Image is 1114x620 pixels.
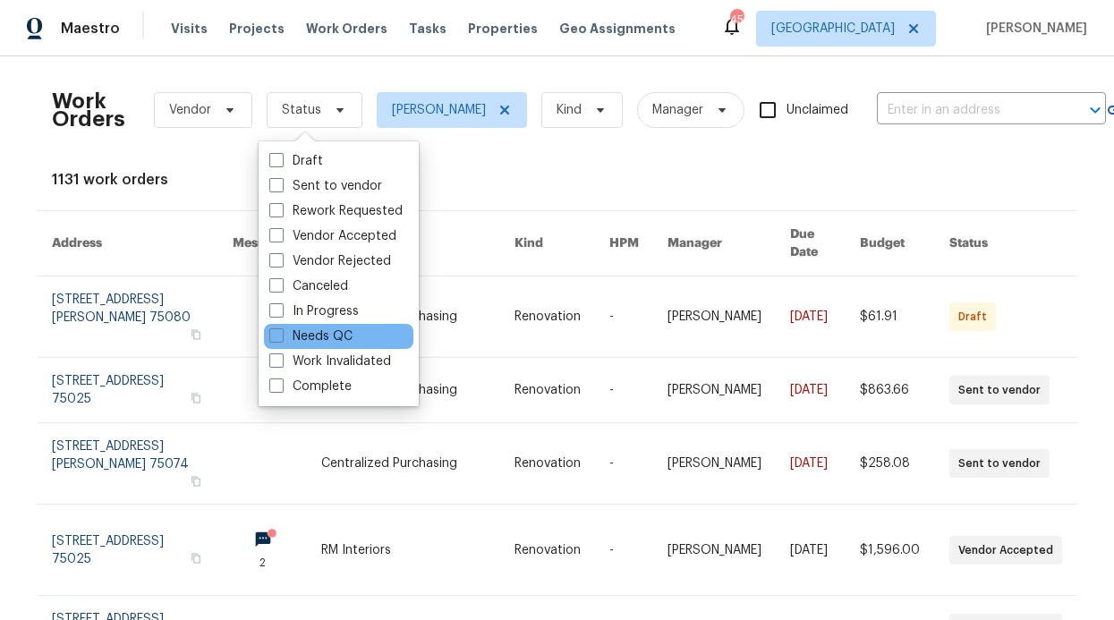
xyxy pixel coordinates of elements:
[188,390,204,406] button: Copy Address
[269,202,403,220] label: Rework Requested
[730,11,743,29] div: 45
[306,20,387,38] span: Work Orders
[500,276,595,358] td: Renovation
[468,20,538,38] span: Properties
[61,20,120,38] span: Maestro
[269,152,323,170] label: Draft
[392,101,486,119] span: [PERSON_NAME]
[171,20,208,38] span: Visits
[269,327,353,345] label: Needs QC
[218,211,307,276] th: Messages
[653,505,776,596] td: [PERSON_NAME]
[188,550,204,566] button: Copy Address
[188,473,204,489] button: Copy Address
[653,276,776,358] td: [PERSON_NAME]
[877,97,1056,124] input: Enter in an address
[269,177,382,195] label: Sent to vendor
[282,101,321,119] span: Status
[771,20,895,38] span: [GEOGRAPHIC_DATA]
[52,92,125,128] h2: Work Orders
[595,505,653,596] td: -
[229,20,285,38] span: Projects
[979,20,1087,38] span: [PERSON_NAME]
[307,505,500,596] td: RM Interiors
[500,358,595,423] td: Renovation
[269,252,391,270] label: Vendor Rejected
[787,101,848,120] span: Unclaimed
[500,211,595,276] th: Kind
[269,227,396,245] label: Vendor Accepted
[38,211,218,276] th: Address
[307,423,500,505] td: Centralized Purchasing
[653,211,776,276] th: Manager
[653,423,776,505] td: [PERSON_NAME]
[188,327,204,343] button: Copy Address
[500,423,595,505] td: Renovation
[409,22,446,35] span: Tasks
[935,211,1076,276] th: Status
[776,211,846,276] th: Due Date
[653,358,776,423] td: [PERSON_NAME]
[269,352,391,370] label: Work Invalidated
[595,423,653,505] td: -
[269,302,359,320] label: In Progress
[557,101,582,119] span: Kind
[169,101,211,119] span: Vendor
[559,20,676,38] span: Geo Assignments
[652,101,703,119] span: Manager
[595,358,653,423] td: -
[500,505,595,596] td: Renovation
[595,211,653,276] th: HPM
[595,276,653,358] td: -
[846,211,935,276] th: Budget
[269,277,348,295] label: Canceled
[52,171,1063,189] div: 1131 work orders
[269,378,352,395] label: Complete
[1083,98,1108,123] button: Open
